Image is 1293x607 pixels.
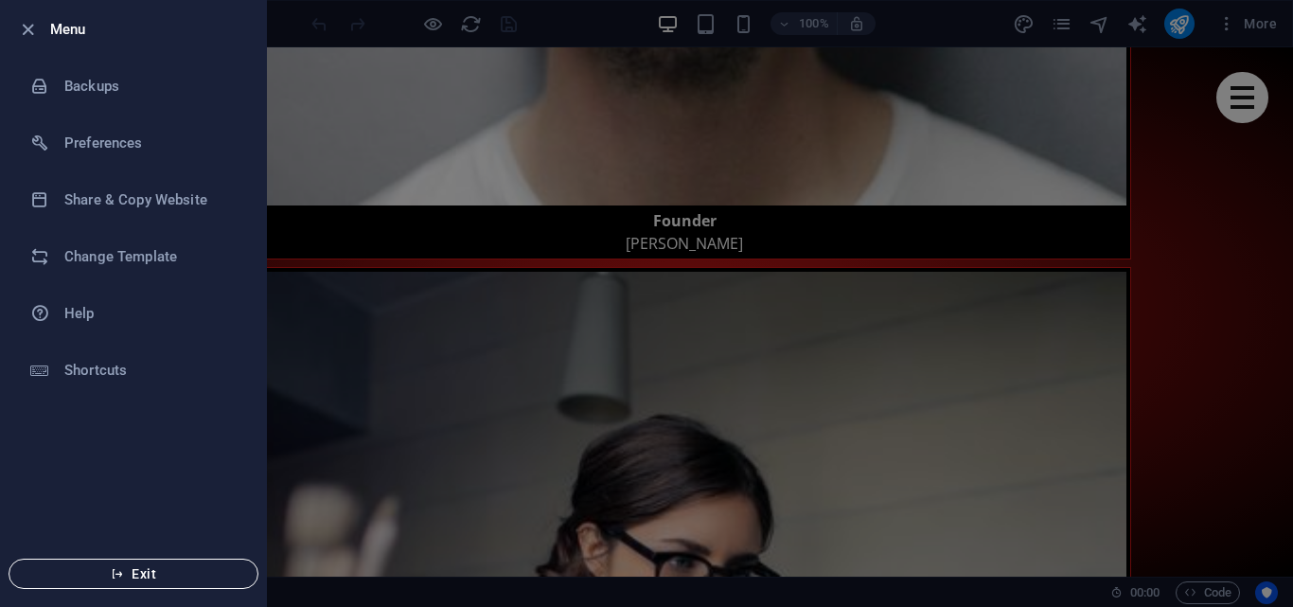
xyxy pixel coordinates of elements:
[64,75,239,98] h6: Backups
[25,566,242,581] span: Exit
[50,18,251,41] h6: Menu
[64,132,239,154] h6: Preferences
[64,245,239,268] h6: Change Template
[64,302,239,325] h6: Help
[1,285,266,342] a: Help
[64,359,239,382] h6: Shortcuts
[64,188,239,211] h6: Share & Copy Website
[9,559,258,589] button: Exit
